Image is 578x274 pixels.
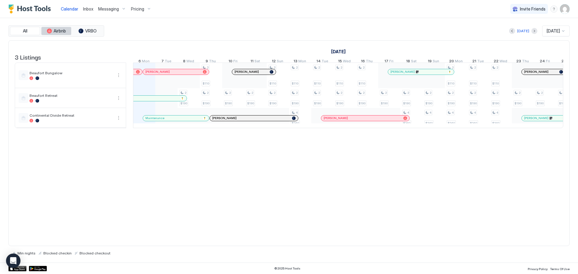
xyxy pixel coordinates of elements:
[426,57,441,66] a: October 19, 2025
[292,57,308,66] a: October 13, 2025
[10,27,40,35] button: All
[145,116,164,120] span: Maintenance
[233,59,238,65] span: Fri
[29,266,47,271] div: Google Play Store
[519,91,521,95] span: 2
[383,57,395,66] a: October 17, 2025
[359,101,365,105] span: $190
[474,66,476,69] span: 2
[403,101,410,105] span: $190
[361,59,365,65] span: 16
[514,101,521,105] span: $190
[517,28,529,34] div: [DATE]
[180,101,187,105] span: $190
[204,57,217,66] a: October 9, 2025
[524,116,548,120] span: [PERSON_NAME]
[405,57,418,66] a: October 18, 2025
[296,66,298,69] span: 2
[428,59,432,65] span: 19
[471,57,485,66] a: October 21, 2025
[249,57,262,66] a: October 11, 2025
[318,91,320,95] span: 2
[499,59,507,65] span: Wed
[115,114,122,122] div: menu
[137,57,151,66] a: October 6, 2025
[270,57,285,66] a: October 12, 2025
[229,91,231,95] span: 2
[403,121,410,125] span: $240
[23,28,27,34] span: All
[17,251,36,255] span: Min nights
[528,267,548,271] span: Privacy Policy
[294,59,297,65] span: 13
[336,82,343,85] span: $110
[314,82,321,85] span: $110
[115,114,122,122] button: More options
[448,57,464,66] a: October 20, 2025
[296,111,298,115] span: 4
[366,59,373,65] span: Thu
[131,6,144,12] span: Pricing
[448,121,455,125] span: $240
[115,72,122,79] div: menu
[8,5,54,14] a: Host Tools Logo
[455,59,463,65] span: Mon
[340,91,342,95] span: 2
[474,91,476,95] span: 2
[272,59,276,65] span: 12
[115,94,122,102] button: More options
[550,5,558,13] div: menu
[186,59,194,65] span: Wed
[381,101,388,105] span: $190
[73,27,103,35] button: VRBO
[559,101,566,105] span: $190
[274,91,275,95] span: 2
[225,101,232,105] span: $190
[269,101,276,105] span: $190
[83,6,93,12] a: Inbox
[541,91,543,95] span: 2
[316,59,321,65] span: 14
[359,82,365,85] span: $110
[235,70,259,74] span: [PERSON_NAME]
[30,113,113,118] span: Continental Divide Retreat
[6,254,20,268] div: Open Intercom Messenger
[547,28,560,34] span: [DATE]
[448,101,455,105] span: $190
[41,27,71,35] button: Airbnb
[203,101,210,105] span: $190
[274,266,300,270] span: © 2025 Host Tools
[550,267,570,271] span: Terms Of Use
[79,251,110,255] span: Blocked checkout
[509,28,515,34] button: Previous month
[318,66,320,69] span: 2
[314,101,321,105] span: $190
[207,66,209,69] span: 2
[540,59,545,65] span: 24
[203,82,209,85] span: $110
[227,57,239,66] a: October 10, 2025
[274,66,275,69] span: 2
[250,59,253,65] span: 11
[61,6,78,12] a: Calendar
[315,57,330,66] a: October 14, 2025
[470,121,477,125] span: $240
[433,59,439,65] span: Sun
[277,59,283,65] span: Sun
[537,101,544,105] span: $190
[324,116,348,120] span: [PERSON_NAME]
[425,101,432,105] span: $190
[452,66,454,69] span: 2
[8,25,104,37] div: tab-group
[85,28,97,34] span: VRBO
[560,57,574,66] a: October 25, 2025
[496,66,498,69] span: 2
[385,91,387,95] span: 2
[515,57,530,66] a: October 23, 2025
[538,57,552,66] a: October 24, 2025
[449,59,454,65] span: 20
[363,91,365,95] span: 2
[298,59,306,65] span: Mon
[228,59,232,65] span: 10
[142,59,150,65] span: Mon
